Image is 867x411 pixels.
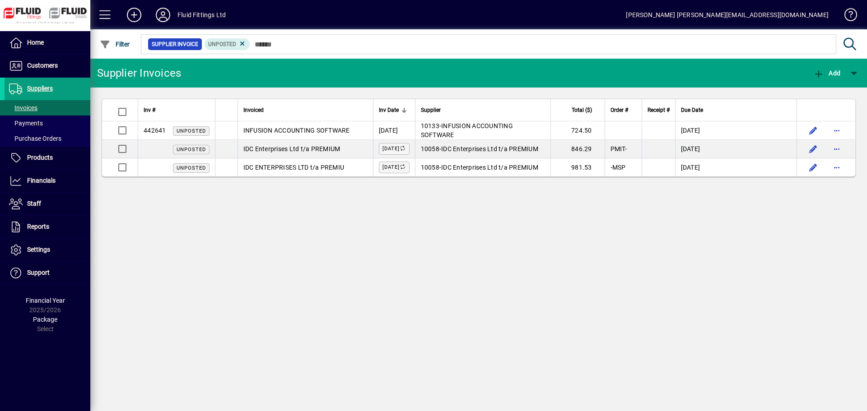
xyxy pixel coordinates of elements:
span: Purchase Orders [9,135,61,142]
span: Staff [27,200,41,207]
span: Unposted [177,128,206,134]
a: Products [5,147,90,169]
div: Supplier [421,105,545,115]
span: Support [27,269,50,276]
td: 724.50 [550,121,605,140]
a: Support [5,262,90,284]
td: [DATE] [675,158,797,176]
button: Filter [98,36,132,52]
span: Home [27,39,44,46]
button: More options [830,160,844,175]
span: Financial Year [26,297,65,304]
td: [DATE] [675,121,797,140]
a: Payments [5,115,90,131]
span: Financials [27,177,56,184]
span: Reports [27,223,49,230]
span: -MSP [611,164,626,171]
span: 442641 [144,127,166,134]
span: IDC Enterprises Ltd t/a PREMIUM [243,145,340,152]
td: - [415,158,550,176]
div: Total ($) [556,105,600,115]
span: Inv # [144,105,155,115]
div: Invoiced [243,105,368,115]
span: Unposted [177,147,206,152]
a: Knowledge Base [838,2,856,31]
span: INFUSION ACCOUNTING SOFTWARE [421,122,513,139]
button: Profile [149,7,177,23]
button: More options [830,142,844,156]
span: INFUSION ACCOUNTING SOFTWARE [243,127,350,134]
span: Settings [27,246,50,253]
span: Inv Date [379,105,399,115]
span: Unposted [177,165,206,171]
div: Due Date [681,105,792,115]
td: [DATE] [373,121,415,140]
div: Fluid Fittings Ltd [177,8,226,22]
span: PMIT- [611,145,627,152]
span: 10058 [421,164,439,171]
a: Reports [5,216,90,238]
span: Customers [27,62,58,69]
span: Add [813,69,840,77]
a: Purchase Orders [5,131,90,146]
span: Supplier [421,105,441,115]
div: Inv Date [379,105,410,115]
button: More options [830,123,844,138]
td: - [415,140,550,158]
a: Financials [5,170,90,192]
button: Edit [806,160,820,175]
td: - [415,121,550,140]
div: Inv # [144,105,210,115]
span: Receipt # [648,105,670,115]
a: Home [5,32,90,54]
span: Unposted [208,41,236,47]
span: Filter [100,41,130,48]
span: Supplier Invoice [152,40,198,49]
span: 10058 [421,145,439,152]
div: Supplier Invoices [97,66,181,80]
span: Order # [611,105,628,115]
span: IDC Enterprises Ltd t/a PREMIUM [441,164,538,171]
a: Customers [5,55,90,77]
td: [DATE] [675,140,797,158]
span: Invoices [9,104,37,111]
div: [PERSON_NAME] [PERSON_NAME][EMAIL_ADDRESS][DOMAIN_NAME] [626,8,829,22]
label: [DATE] [379,162,410,173]
span: Package [33,316,57,323]
button: Add [120,7,149,23]
button: Add [811,65,843,81]
button: Edit [806,123,820,138]
div: Order # [611,105,636,115]
a: Settings [5,239,90,261]
a: Invoices [5,100,90,115]
span: Suppliers [27,85,53,92]
td: 981.53 [550,158,605,176]
span: Payments [9,120,43,127]
mat-chip: Invoice Status: Unposted [205,38,250,50]
button: Edit [806,142,820,156]
span: Due Date [681,105,703,115]
span: IDC ENTERPRISES LTD t/a PREMIU [243,164,345,171]
span: 10133 [421,122,439,129]
span: Total ($) [572,105,592,115]
span: Invoiced [243,105,264,115]
a: Staff [5,193,90,215]
span: Products [27,154,53,161]
td: 846.29 [550,140,605,158]
span: IDC Enterprises Ltd t/a PREMIUM [441,145,538,152]
label: [DATE] [379,143,410,155]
